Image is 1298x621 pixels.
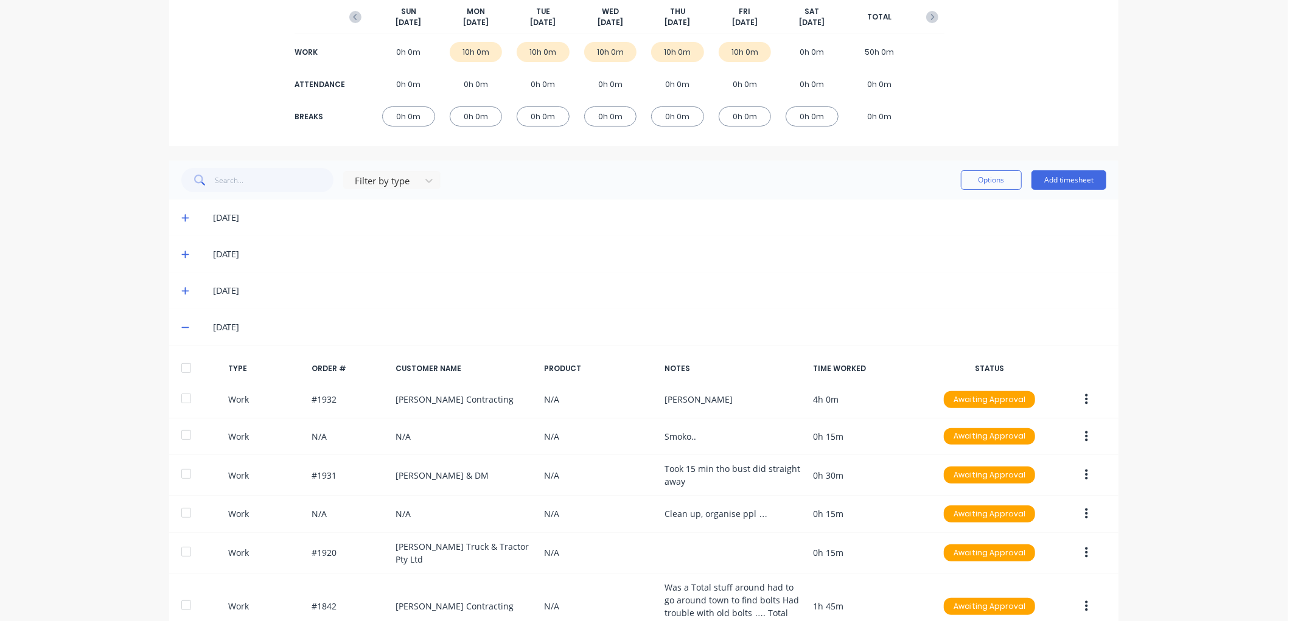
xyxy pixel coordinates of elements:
[450,42,503,62] div: 10h 0m
[961,170,1022,190] button: Options
[463,17,489,28] span: [DATE]
[944,598,1035,615] div: Awaiting Approval
[944,428,1035,445] div: Awaiting Approval
[467,6,485,17] span: MON
[719,42,772,62] div: 10h 0m
[853,106,906,127] div: 0h 0m
[295,111,343,122] div: BREAKS
[934,363,1045,374] div: STATUS
[382,106,435,127] div: 0h 0m
[732,17,758,28] span: [DATE]
[584,74,637,94] div: 0h 0m
[602,6,619,17] span: WED
[228,363,302,374] div: TYPE
[651,106,704,127] div: 0h 0m
[853,42,906,62] div: 50h 0m
[786,42,839,62] div: 0h 0m
[665,363,803,374] div: NOTES
[382,74,435,94] div: 0h 0m
[1031,170,1106,190] button: Add timesheet
[396,17,421,28] span: [DATE]
[944,505,1035,522] div: Awaiting Approval
[450,106,503,127] div: 0h 0m
[804,6,819,17] span: SAT
[401,6,416,17] span: SUN
[944,544,1035,561] div: Awaiting Approval
[651,74,704,94] div: 0h 0m
[665,17,690,28] span: [DATE]
[382,42,435,62] div: 0h 0m
[786,106,839,127] div: 0h 0m
[584,42,637,62] div: 10h 0m
[799,17,825,28] span: [DATE]
[213,211,1106,224] div: [DATE]
[517,42,570,62] div: 10h 0m
[584,106,637,127] div: 0h 0m
[517,106,570,127] div: 0h 0m
[213,321,1106,334] div: [DATE]
[312,363,386,374] div: ORDER #
[739,6,750,17] span: FRI
[396,363,534,374] div: CUSTOMER NAME
[213,248,1106,261] div: [DATE]
[719,106,772,127] div: 0h 0m
[215,168,334,192] input: Search...
[651,42,704,62] div: 10h 0m
[719,74,772,94] div: 0h 0m
[517,74,570,94] div: 0h 0m
[813,363,924,374] div: TIME WORKED
[536,6,550,17] span: TUE
[295,79,343,90] div: ATTENDANCE
[544,363,655,374] div: PRODUCT
[295,47,343,58] div: WORK
[867,12,892,23] span: TOTAL
[786,74,839,94] div: 0h 0m
[670,6,685,17] span: THU
[944,391,1035,408] div: Awaiting Approval
[598,17,623,28] span: [DATE]
[213,284,1106,297] div: [DATE]
[944,467,1035,484] div: Awaiting Approval
[853,74,906,94] div: 0h 0m
[530,17,556,28] span: [DATE]
[450,74,503,94] div: 0h 0m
